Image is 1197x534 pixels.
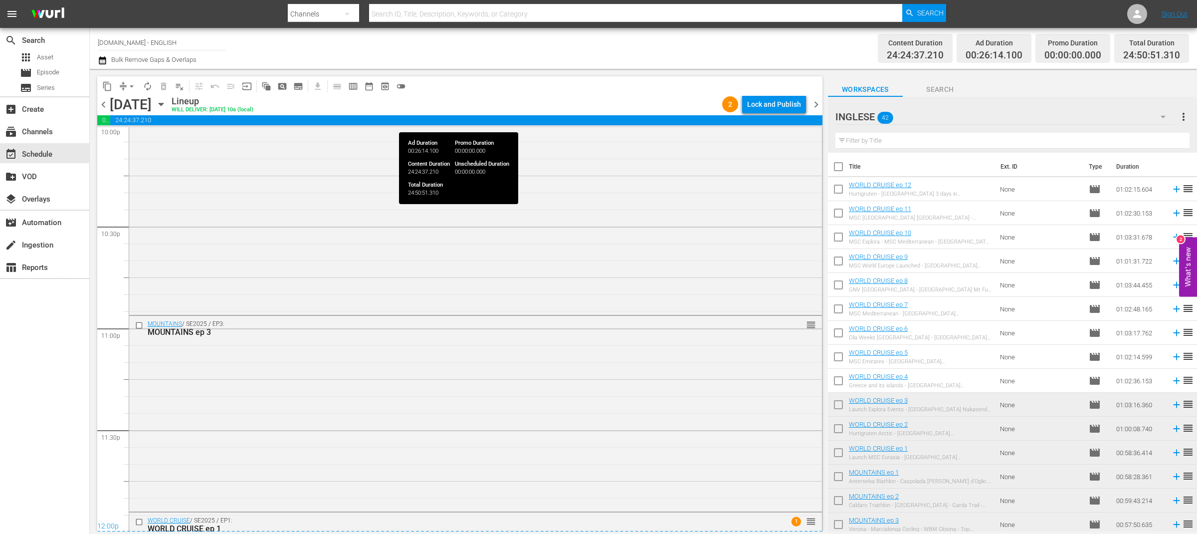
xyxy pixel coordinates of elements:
[849,421,908,428] a: WORLD CRUISE ep 2
[1112,249,1167,273] td: 01:01:31.722
[849,526,992,533] div: Verona - Marcialonga Cycling - WBM Closing - Top Dolomites Campiglio - [GEOGRAPHIC_DATA]
[902,4,946,22] button: Search
[20,67,32,79] span: Episode
[996,297,1085,321] td: None
[806,319,816,330] span: reorder
[1162,10,1188,18] a: Sign Out
[1171,351,1182,362] svg: Add to Schedule
[849,215,992,221] div: MSC [GEOGRAPHIC_DATA] [GEOGRAPHIC_DATA] - [GEOGRAPHIC_DATA] what to do in [GEOGRAPHIC_DATA] - [GE...
[1089,399,1101,411] span: Episode
[849,301,908,308] a: WORLD CRUISE ep 7
[1171,184,1182,195] svg: Add to Schedule
[293,81,303,91] span: subtitles_outlined
[849,229,911,237] a: WORLD CRUISE ep 10
[747,95,801,113] div: Lock and Publish
[1089,303,1101,315] span: Episode
[996,369,1085,393] td: None
[148,327,765,337] div: MOUNTAINS ep 3
[1182,422,1194,434] span: reorder
[917,4,944,22] span: Search
[806,319,816,329] button: reorder
[806,516,816,527] span: reorder
[148,517,765,534] div: / SE2025 / EP1:
[849,493,899,500] a: MOUNTAINS ep 2
[1089,375,1101,387] span: movie
[1089,279,1101,291] span: Episode
[996,249,1085,273] td: None
[849,502,992,509] div: Caldaro Triathlon - [GEOGRAPHIC_DATA] - Garda Trail - [GEOGRAPHIC_DATA]
[996,225,1085,249] td: None
[1182,350,1194,362] span: reorder
[306,76,326,96] span: Download as CSV
[996,345,1085,369] td: None
[849,358,992,365] div: MSC Emirates - [GEOGRAPHIC_DATA] [GEOGRAPHIC_DATA] - [GEOGRAPHIC_DATA] [GEOGRAPHIC_DATA] - [GEOGR...
[1182,494,1194,506] span: reorder
[156,78,172,94] span: Select an event to delete
[97,115,110,125] span: 00:26:14.100
[1044,50,1101,61] span: 00:00:00.000
[5,34,17,46] span: Search
[1044,36,1101,50] div: Promo Duration
[1182,207,1194,219] span: reorder
[996,465,1085,489] td: None
[380,81,390,91] span: preview_outlined
[364,81,374,91] span: date_range_outlined
[1178,111,1190,123] span: more_vert
[5,148,17,160] span: Schedule
[326,76,345,96] span: Day Calendar View
[242,81,252,91] span: input
[996,273,1085,297] td: None
[887,36,944,50] div: Content Duration
[148,320,182,327] a: MOUNTAINS
[5,217,17,229] span: Automation
[1112,393,1167,417] td: 01:03:16.360
[887,50,944,61] span: 24:24:37.210
[148,517,190,524] a: WORLD CRUISE
[849,373,908,380] a: WORLD CRUISE ep 4
[849,478,992,485] div: Anterselva Biathlon - Caspolada [PERSON_NAME] d'Oglio - WBM Opening - Cross [GEOGRAPHIC_DATA] - [...
[20,51,32,63] span: Asset
[849,286,992,293] div: GNV [GEOGRAPHIC_DATA] - [GEOGRAPHIC_DATA] Mt Fuji - MSC Marrosso
[1179,238,1197,297] button: Open Feedback Widget
[849,334,992,341] div: Clia Weeks [GEOGRAPHIC_DATA] - [GEOGRAPHIC_DATA] 10 days itinerary - [GEOGRAPHIC_DATA]
[393,78,409,94] span: 24 hours Lineup View is OFF
[5,103,17,115] span: Create
[115,78,140,94] span: Remove Gaps & Overlaps
[1182,518,1194,530] span: reorder
[849,454,992,461] div: Launch MSC Eurasia - [GEOGRAPHIC_DATA] [GEOGRAPHIC_DATA] - Hurtigruten Arctic
[1112,369,1167,393] td: 01:02:36.153
[1182,398,1194,410] span: reorder
[143,81,153,91] span: autorenew_outlined
[1110,153,1170,181] th: Duration
[849,397,908,404] a: WORLD CRUISE ep 3
[1171,399,1182,410] svg: Add to Schedule
[110,115,822,125] span: 24:24:37.210
[1171,447,1182,458] svg: Add to Schedule
[849,153,995,181] th: Title
[1182,374,1194,386] span: reorder
[1112,417,1167,441] td: 01:00:08.740
[97,522,822,532] div: 12:00p
[1171,208,1182,219] svg: Add to Schedule
[806,516,816,526] button: reorder
[1112,489,1167,513] td: 00:59:43.214
[1089,327,1101,339] span: Episode
[1182,470,1194,482] span: reorder
[849,325,908,332] a: WORLD CRUISE ep 6
[1112,177,1167,201] td: 01:02:15.604
[37,52,53,62] span: Asset
[828,83,903,96] span: Workspaces
[1112,225,1167,249] td: 01:03:31.678
[99,78,115,94] span: Copy Lineup
[996,441,1085,465] td: None
[118,81,128,91] span: compress
[1171,303,1182,314] svg: Add to Schedule
[1182,446,1194,458] span: reorder
[148,320,765,337] div: / SE2025 / EP3:
[5,126,17,138] span: Channels
[996,177,1085,201] td: None
[1178,105,1190,129] button: more_vert
[849,430,992,437] div: Hurtigruten Arctic - [GEOGRAPHIC_DATA] [GEOGRAPHIC_DATA] - MSC Cruises to the Caribbean - [GEOGRA...
[996,393,1085,417] td: None
[1182,302,1194,314] span: reorder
